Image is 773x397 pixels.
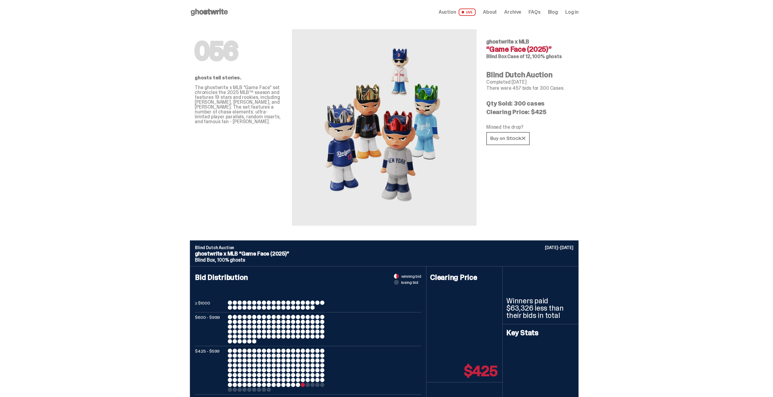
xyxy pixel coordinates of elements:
[195,315,225,343] p: $600 - $999
[483,10,497,15] a: About
[504,10,521,15] a: Archive
[195,246,573,250] p: Blind Dutch Auction
[195,39,282,63] h1: 056
[548,10,558,15] a: Blog
[430,274,499,281] h4: Clearing Price
[439,10,456,15] span: Auction
[195,301,225,310] p: ≥ $1000
[195,75,282,80] p: ghosts tell stories.
[486,109,574,115] p: Clearing Price: $425
[195,274,421,301] h4: Bid Distribution
[486,46,574,53] h4: “Game Face (2025)”
[506,297,575,319] p: Winners paid $63,326 less than their bids in total
[486,86,574,91] p: There were 457 bids for 300 Cases.
[195,251,573,256] p: ghostwrite x MLB “Game Face (2025)”
[317,44,451,211] img: MLB&ldquo;Game Face (2025)&rdquo;
[195,349,225,392] p: $425 - $599
[486,38,529,45] span: ghostwrite x MLB
[486,71,574,78] h4: Blind Dutch Auction
[439,9,476,16] a: Auction LIVE
[464,364,498,378] p: $425
[217,257,245,263] span: 100% ghosts
[486,125,574,130] p: Missed the drop?
[195,85,282,124] p: The ghostwrite x MLB "Game Face" set chronicles the 2025 MLB™ season and features 19 stars and ro...
[545,246,573,250] p: [DATE]-[DATE]
[565,10,579,15] a: Log in
[507,53,562,60] span: Case of 12, 100% ghosts
[528,10,540,15] a: FAQs
[401,280,419,284] span: losing bid
[486,100,574,106] p: Qty Sold: 300 cases
[459,9,476,16] span: LIVE
[401,274,421,278] span: winning bid
[506,329,575,336] h4: Key Stats
[486,53,507,60] span: Blind Box
[486,80,574,85] p: Completed [DATE]
[195,257,216,263] span: Blind Box,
